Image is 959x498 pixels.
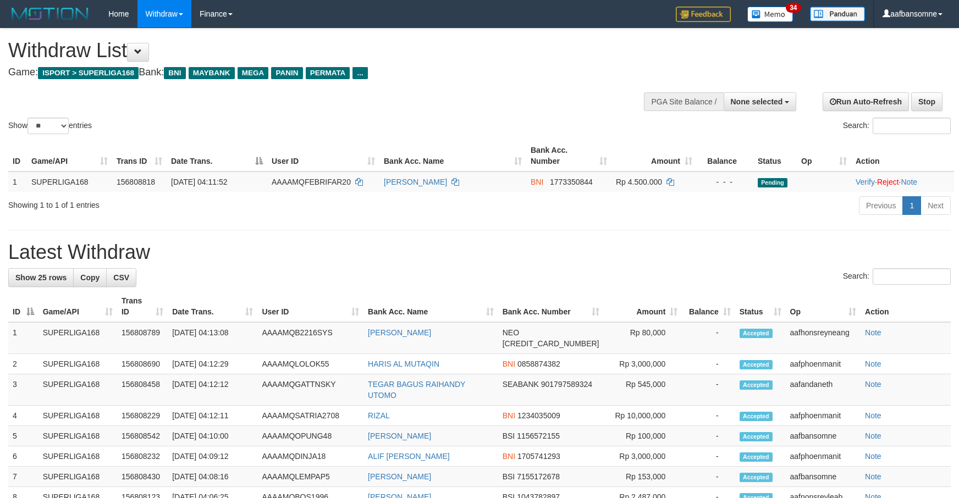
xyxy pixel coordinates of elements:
th: Bank Acc. Name: activate to sort column ascending [379,140,526,171]
th: Game/API: activate to sort column ascending [38,291,117,322]
h4: Game: Bank: [8,67,629,78]
a: Note [865,328,881,337]
td: - [682,467,735,487]
th: Op: activate to sort column ascending [797,140,851,171]
td: SUPERLIGA168 [38,467,117,487]
span: Copy 1156572155 to clipboard [517,431,560,440]
td: [DATE] 04:10:00 [168,426,257,446]
div: Showing 1 to 1 of 1 entries [8,195,392,211]
th: Op: activate to sort column ascending [786,291,861,322]
td: [DATE] 04:13:08 [168,322,257,354]
span: Copy 0858874382 to clipboard [517,359,560,368]
td: - [682,354,735,374]
td: SUPERLIGA168 [38,354,117,374]
span: Copy 5859458253786603 to clipboard [503,339,599,348]
td: aafphoenmanit [786,446,861,467]
label: Show entries [8,118,92,134]
th: Status [753,140,797,171]
td: SUPERLIGA168 [27,171,112,192]
td: - [682,446,735,467]
span: CSV [113,273,129,282]
a: Show 25 rows [8,268,74,287]
a: 1 [902,196,921,215]
a: [PERSON_NAME] [368,431,431,440]
input: Search: [873,268,951,285]
th: Action [861,291,951,322]
span: None selected [731,97,783,106]
a: Note [865,472,881,481]
label: Search: [843,118,951,134]
a: Note [865,431,881,440]
a: Verify [856,178,875,186]
td: Rp 100,000 [604,426,682,446]
a: Note [901,178,917,186]
td: 156808458 [117,374,168,406]
th: User ID: activate to sort column ascending [267,140,379,171]
th: Date Trans.: activate to sort column descending [167,140,267,171]
td: 156808542 [117,426,168,446]
td: 1 [8,171,27,192]
td: aafbansomne [786,426,861,446]
th: Action [851,140,954,171]
td: SUPERLIGA168 [38,426,117,446]
span: Copy 1773350844 to clipboard [550,178,593,186]
th: ID [8,140,27,171]
td: 156808690 [117,354,168,374]
span: BNI [164,67,185,79]
h1: Latest Withdraw [8,241,951,263]
th: Amount: activate to sort column ascending [611,140,697,171]
td: 156808430 [117,467,168,487]
td: [DATE] 04:12:11 [168,406,257,426]
td: 2 [8,354,38,374]
a: Reject [877,178,899,186]
td: 156808232 [117,446,168,467]
span: Accepted [740,432,773,441]
td: 7 [8,467,38,487]
td: 1 [8,322,38,354]
td: [DATE] 04:12:12 [168,374,257,406]
span: AAAAMQFEBRIFAR20 [272,178,351,186]
a: HARIS AL MUTAQIN [368,359,439,368]
a: CSV [106,268,136,287]
td: 3 [8,374,38,406]
span: PANIN [271,67,302,79]
a: Copy [73,268,107,287]
th: Status: activate to sort column ascending [735,291,786,322]
a: [PERSON_NAME] [368,472,431,481]
td: aafhonsreyneang [786,322,861,354]
th: Trans ID: activate to sort column ascending [117,291,168,322]
span: BNI [531,178,543,186]
label: Search: [843,268,951,285]
select: Showentries [27,118,69,134]
td: Rp 80,000 [604,322,682,354]
span: Accepted [740,329,773,338]
td: aafbansomne [786,467,861,487]
span: ISPORT > SUPERLIGA168 [38,67,139,79]
td: SUPERLIGA168 [38,406,117,426]
span: 156808818 [117,178,155,186]
span: Accepted [740,412,773,421]
th: Date Trans.: activate to sort column ascending [168,291,257,322]
span: MEGA [238,67,269,79]
td: aafphoenmanit [786,354,861,374]
th: User ID: activate to sort column ascending [257,291,363,322]
a: TEGAR BAGUS RAIHANDY UTOMO [368,380,465,400]
td: AAAAMQOPUNG48 [257,426,363,446]
a: Stop [911,92,943,111]
a: [PERSON_NAME] [368,328,431,337]
span: Accepted [740,360,773,369]
div: PGA Site Balance / [644,92,723,111]
span: BNI [503,359,515,368]
td: Rp 153,000 [604,467,682,487]
td: Rp 3,000,000 [604,446,682,467]
a: [PERSON_NAME] [384,178,447,186]
a: ALIF [PERSON_NAME] [368,452,450,461]
span: [DATE] 04:11:52 [171,178,227,186]
a: Note [865,380,881,389]
span: Accepted [740,452,773,462]
td: [DATE] 04:08:16 [168,467,257,487]
th: Trans ID: activate to sort column ascending [112,140,167,171]
a: Next [921,196,951,215]
span: BSI [503,431,515,440]
span: PERMATA [306,67,350,79]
